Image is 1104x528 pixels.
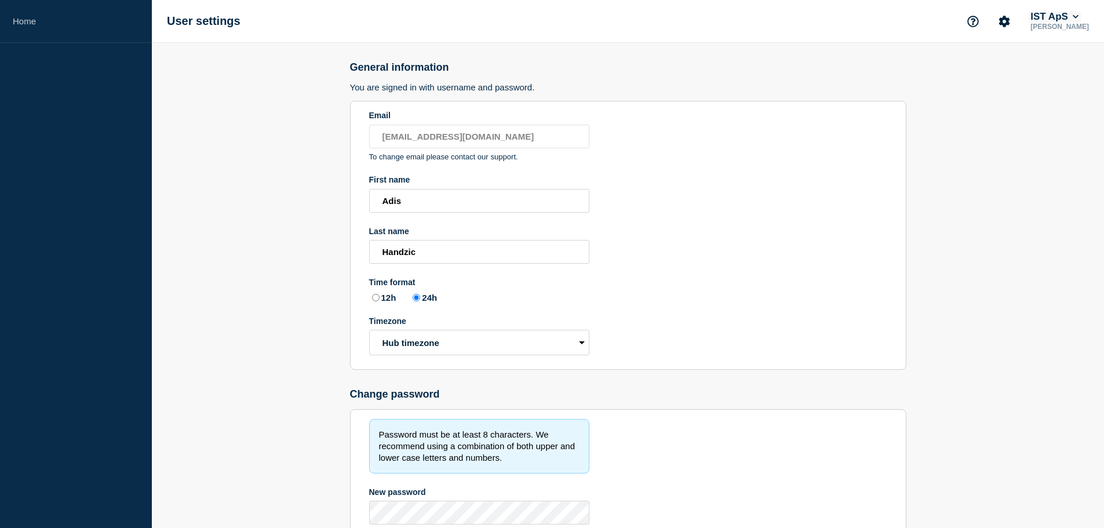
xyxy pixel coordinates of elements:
div: Password must be at least 8 characters. We recommend using a combination of both upper and lower ... [369,419,589,474]
div: Email [369,111,589,120]
div: New password [369,487,589,497]
h2: General information [350,61,906,74]
p: To change email please contact our support. [369,152,589,161]
div: Last name [369,227,589,236]
div: Timezone [369,316,589,326]
button: Account settings [992,9,1016,34]
input: New password [369,501,589,525]
input: 24h [413,294,420,301]
input: 12h [372,294,380,301]
label: 24h [410,292,437,303]
button: IST ApS [1028,11,1081,23]
input: Email [369,125,589,148]
h2: Change password [350,388,906,400]
h1: User settings [167,14,241,28]
p: [PERSON_NAME] [1028,23,1091,31]
input: Last name [369,240,589,264]
input: First name [369,189,589,213]
label: 12h [369,292,396,303]
div: First name [369,175,589,184]
h3: You are signed in with username and password. [350,82,906,92]
button: Support [961,9,985,34]
div: Time format [369,278,589,287]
